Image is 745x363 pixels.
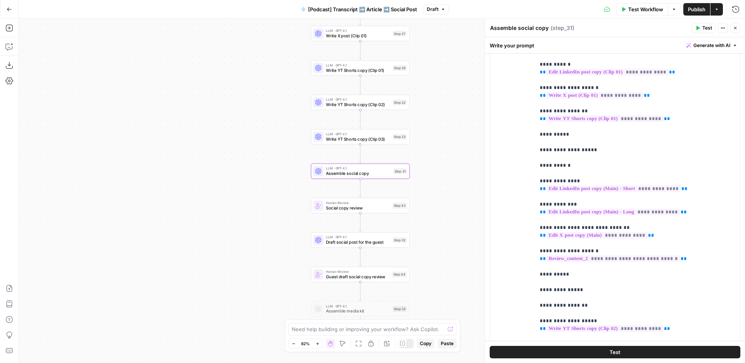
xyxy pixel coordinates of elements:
[326,200,390,205] span: Human Review
[392,272,407,277] div: Step 44
[393,65,407,71] div: Step 29
[326,308,390,314] span: Assemble media kit
[393,99,407,105] div: Step 22
[311,26,409,41] div: LLM · GPT-4.1Write X post (Clip 01)Step 27
[311,129,409,144] div: LLM · GPT-4.1Write YT Shorts copy (Clip 03)Step 23
[359,248,361,266] g: Edge from step_32 to step_44
[551,24,574,32] span: ( step_31 )
[326,131,390,136] span: LLM · GPT-4.1
[326,97,390,102] span: LLM · GPT-4.1
[326,136,390,142] span: Write YT Shorts copy (Clip 03)
[311,232,409,248] div: LLM · GPT-4.1Draft social post for the guestStep 32
[693,42,730,49] span: Generate with AI
[392,203,407,209] div: Step 43
[326,205,390,211] span: Social copy review
[326,28,390,33] span: LLM · GPT-4.1
[359,76,361,94] g: Edge from step_29 to step_22
[441,340,454,347] span: Paste
[393,168,407,174] div: Step 31
[359,282,361,301] g: Edge from step_44 to step_33
[359,110,361,129] g: Edge from step_22 to step_23
[326,274,390,280] span: Guest draft social copy review
[610,348,620,356] span: Test
[326,235,390,240] span: LLM · GPT-4.1
[359,41,361,60] g: Edge from step_27 to step_29
[311,95,409,110] div: LLM · GPT-4.1Write YT Shorts copy (Clip 02)Step 22
[326,33,390,39] span: Write X post (Clip 01)
[308,5,417,13] span: [Podcast] Transcript ➡️ Article ➡️ Social Post
[427,6,438,13] span: Draft
[326,63,390,68] span: LLM · GPT-4.1
[296,3,422,16] button: [Podcast] Transcript ➡️ Article ➡️ Social Post
[490,24,549,32] textarea: Assemble social copy
[311,301,409,316] div: LLM · GPT-4.1Assemble media kitStep 33
[702,24,712,31] span: Test
[423,4,449,14] button: Draft
[326,269,390,274] span: Human Review
[490,346,740,358] button: Test
[326,67,390,73] span: Write YT Shorts copy (Clip 01)
[311,267,409,282] div: Human ReviewGuest draft social copy reviewStep 44
[683,3,710,16] button: Publish
[688,5,705,13] span: Publish
[326,170,391,176] span: Assemble social copy
[359,213,361,232] g: Edge from step_43 to step_32
[420,340,431,347] span: Copy
[393,306,407,312] div: Step 33
[326,101,390,108] span: Write YT Shorts copy (Clip 02)
[692,23,716,33] button: Test
[301,340,310,347] span: 82%
[326,166,391,171] span: LLM · GPT-4.1
[359,145,361,163] g: Edge from step_23 to step_31
[485,37,745,53] div: Write your prompt
[393,237,407,243] div: Step 32
[359,7,361,25] g: Edge from step_24 to step_27
[326,304,390,309] span: LLM · GPT-4.1
[616,3,668,16] button: Test Workflow
[359,179,361,197] g: Edge from step_31 to step_43
[311,164,409,179] div: LLM · GPT-4.1Assemble social copyStep 31
[393,31,407,37] div: Step 27
[393,134,407,140] div: Step 23
[628,5,663,13] span: Test Workflow
[326,239,390,245] span: Draft social post for the guest
[311,198,409,213] div: Human ReviewSocial copy reviewStep 43
[438,339,457,349] button: Paste
[311,60,409,75] div: LLM · GPT-4.1Write YT Shorts copy (Clip 01)Step 29
[683,40,740,51] button: Generate with AI
[417,339,435,349] button: Copy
